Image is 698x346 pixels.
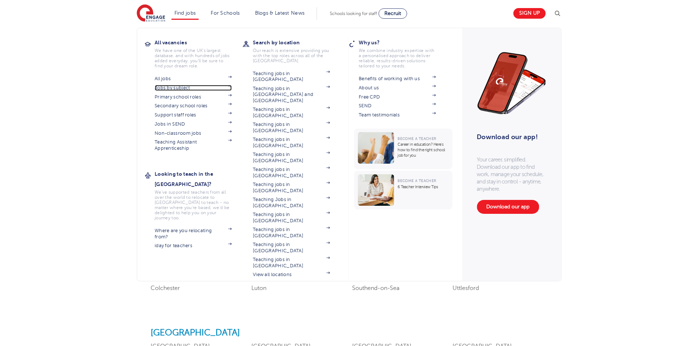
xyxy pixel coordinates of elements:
[253,137,330,149] a: Teaching jobs in [GEOGRAPHIC_DATA]
[155,228,232,240] a: Where are you relocating from?
[398,137,436,141] span: Become a Teacher
[253,242,330,254] a: Teaching jobs in [GEOGRAPHIC_DATA]
[155,243,232,249] a: iday for teachers
[253,257,330,269] a: Teaching jobs in [GEOGRAPHIC_DATA]
[253,152,330,164] a: Teaching jobs in [GEOGRAPHIC_DATA]
[253,197,330,209] a: Teaching Jobs in [GEOGRAPHIC_DATA]
[378,8,407,19] a: Recruit
[398,179,436,183] span: Become a Teacher
[477,129,543,145] h3: Download our app!
[398,142,448,158] p: Career in education? Here’s how to find the right school job for you
[174,10,196,16] a: Find jobs
[513,8,546,19] a: Sign up
[359,103,436,109] a: SEND
[253,37,341,48] h3: Search by location
[155,48,232,68] p: We have one of the UK's largest database. and with hundreds of jobs added everyday. you'll be sur...
[155,121,232,127] a: Jobs in SEND
[359,112,436,118] a: Team testimonials
[155,169,243,189] h3: Looking to teach in the [GEOGRAPHIC_DATA]?
[251,285,266,291] a: Luton
[155,94,232,100] a: Primary school roles
[155,112,232,118] a: Support staff roles
[253,71,330,83] a: Teaching jobs in [GEOGRAPHIC_DATA]
[155,76,232,82] a: All jobs
[359,94,436,100] a: Free CPD
[354,129,454,169] a: Become a TeacherCareer in education? Here’s how to find the right school job for you
[253,272,330,278] a: View all locations
[155,190,232,220] p: We've supported teachers from all over the world to relocate to [GEOGRAPHIC_DATA] to teach - no m...
[477,200,539,214] a: Download our app
[211,10,240,16] a: For Schools
[359,37,447,48] h3: Why us?
[359,48,436,68] p: We combine industry expertise with a personalised approach to deliver reliable, results-driven so...
[253,86,330,104] a: Teaching jobs in [GEOGRAPHIC_DATA] and [GEOGRAPHIC_DATA]
[453,285,479,291] a: Uttlesford
[253,122,330,134] a: Teaching jobs in [GEOGRAPHIC_DATA]
[155,37,243,68] a: All vacanciesWe have one of the UK's largest database. and with hundreds of jobs added everyday. ...
[155,139,232,151] a: Teaching Assistant Apprenticeship
[253,48,330,63] p: Our reach is extensive providing you with the top roles across all of the [GEOGRAPHIC_DATA]
[253,107,330,119] a: Teaching jobs in [GEOGRAPHIC_DATA]
[359,37,447,68] a: Why us?We combine industry expertise with a personalised approach to deliver reliable, results-dr...
[255,10,305,16] a: Blogs & Latest News
[384,11,401,16] span: Recruit
[354,171,454,209] a: Become a Teacher6 Teacher Interview Tips
[253,227,330,239] a: Teaching jobs in [GEOGRAPHIC_DATA]
[155,169,243,220] a: Looking to teach in the [GEOGRAPHIC_DATA]?We've supported teachers from all over the world to rel...
[253,182,330,194] a: Teaching jobs in [GEOGRAPHIC_DATA]
[155,103,232,109] a: Secondary school roles
[330,11,377,16] span: Schools looking for staff
[253,167,330,179] a: Teaching jobs in [GEOGRAPHIC_DATA]
[352,285,399,291] a: Southend-on-Sea
[398,184,448,190] p: 6 Teacher Interview Tips
[155,130,232,136] a: Non-classroom jobs
[151,285,180,291] a: Colchester
[477,156,546,193] p: Your career, simplified. Download our app to find work, manage your schedule, and stay in control...
[253,212,330,224] a: Teaching jobs in [GEOGRAPHIC_DATA]
[155,37,243,48] h3: All vacancies
[359,76,436,82] a: Benefits of working with us
[253,37,341,63] a: Search by locationOur reach is extensive providing you with the top roles across all of the [GEOG...
[359,85,436,91] a: About us
[155,85,232,91] a: Jobs by subject
[151,328,547,338] h2: [GEOGRAPHIC_DATA]
[137,4,165,23] img: Engage Education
